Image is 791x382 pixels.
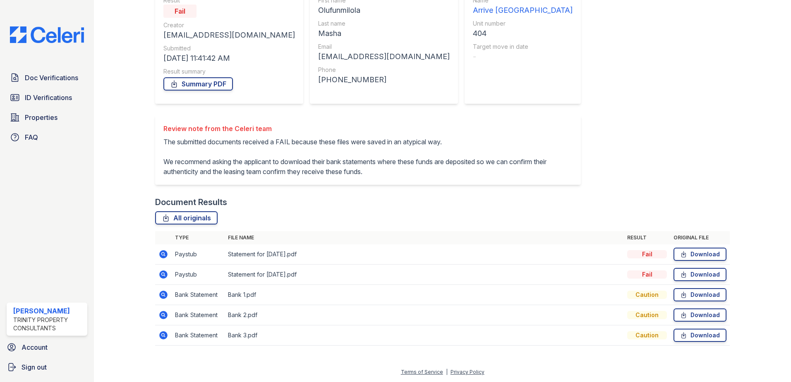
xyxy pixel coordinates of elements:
div: Arrive [GEOGRAPHIC_DATA] [473,5,573,16]
div: | [446,369,448,375]
td: Bank 3.pdf [225,325,624,346]
div: Fail [627,250,667,258]
p: The submitted documents received a FAIL because these files were saved in an atypical way. We rec... [163,137,573,177]
td: Bank Statement [172,285,225,305]
div: [PERSON_NAME] [13,306,84,316]
div: Unit number [473,19,573,28]
a: Summary PDF [163,77,233,91]
td: Bank Statement [172,305,225,325]
a: Download [674,308,726,322]
span: FAQ [25,132,38,142]
a: Download [674,268,726,281]
div: Phone [318,66,450,74]
div: Email [318,43,450,51]
a: ID Verifications [7,89,87,106]
td: Bank 1.pdf [225,285,624,305]
div: [DATE] 11:41:42 AM [163,53,295,64]
div: Last name [318,19,450,28]
th: Original file [670,231,730,244]
a: FAQ [7,129,87,146]
div: [PHONE_NUMBER] [318,74,450,86]
a: Sign out [3,359,91,375]
a: All originals [155,211,218,224]
td: Paystub [172,265,225,285]
div: - [473,51,573,62]
div: Result summary [163,67,295,76]
a: Privacy Policy [451,369,484,375]
div: Review note from the Celeri team [163,124,573,134]
span: Sign out [22,362,47,372]
div: Target move in date [473,43,573,51]
a: Download [674,288,726,301]
td: Statement for [DATE].pdf [225,265,624,285]
div: Olufunmilola [318,5,450,16]
a: Doc Verifications [7,69,87,86]
td: Paystub [172,244,225,265]
a: Terms of Service [401,369,443,375]
td: Bank Statement [172,325,225,346]
div: Fail [627,270,667,279]
div: Trinity Property Consultants [13,316,84,332]
a: Download [674,248,726,261]
div: Document Results [155,196,227,208]
div: Fail [163,5,197,18]
div: [EMAIL_ADDRESS][DOMAIN_NAME] [163,29,295,41]
div: Caution [627,311,667,319]
td: Bank 2.pdf [225,305,624,325]
div: Masha [318,28,450,39]
a: Download [674,329,726,342]
a: Account [3,339,91,356]
span: Account [22,342,48,352]
th: Result [624,231,670,244]
span: Properties [25,112,58,122]
th: File name [225,231,624,244]
a: Properties [7,109,87,126]
th: Type [172,231,225,244]
div: [EMAIL_ADDRESS][DOMAIN_NAME] [318,51,450,62]
span: Doc Verifications [25,73,78,83]
span: ID Verifications [25,93,72,103]
div: Creator [163,21,295,29]
td: Statement for [DATE].pdf [225,244,624,265]
div: 404 [473,28,573,39]
div: Caution [627,331,667,339]
img: CE_Logo_Blue-a8612792a0a2168367f1c8372b55b34899dd931a85d93a1a3d3e32e68fde9ad4.png [3,26,91,43]
div: Caution [627,291,667,299]
div: Submitted [163,44,295,53]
